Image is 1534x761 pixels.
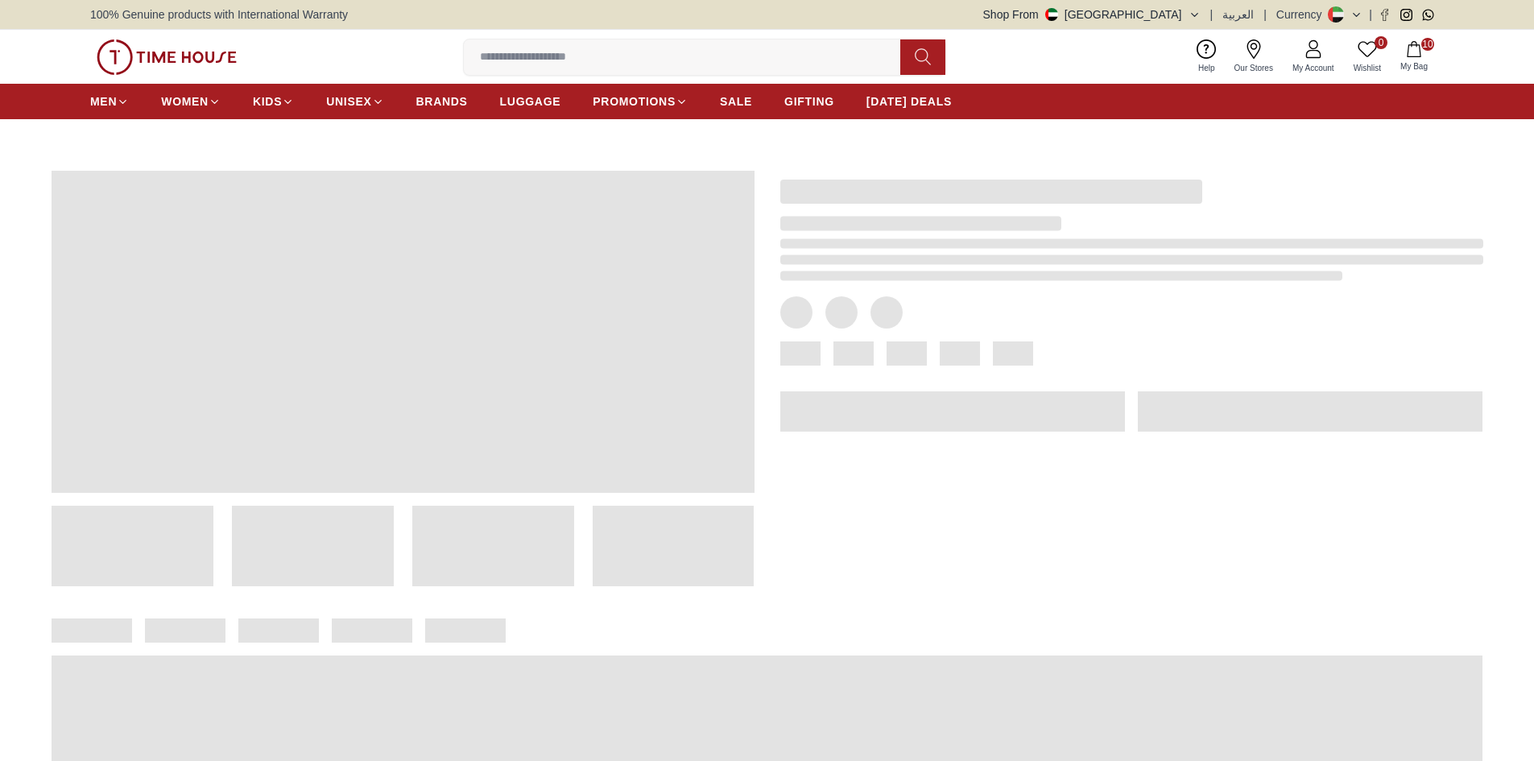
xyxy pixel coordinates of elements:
button: العربية [1222,6,1254,23]
span: 100% Genuine products with International Warranty [90,6,348,23]
span: My Account [1286,62,1341,74]
span: KIDS [253,93,282,110]
a: Help [1189,36,1225,77]
a: [DATE] DEALS [866,87,952,116]
div: Currency [1276,6,1329,23]
a: 0Wishlist [1344,36,1391,77]
a: BRANDS [416,87,468,116]
a: MEN [90,87,129,116]
a: Instagram [1400,9,1412,21]
a: PROMOTIONS [593,87,688,116]
span: MEN [90,93,117,110]
span: 10 [1421,38,1434,51]
button: 10My Bag [1391,38,1437,76]
span: BRANDS [416,93,468,110]
span: PROMOTIONS [593,93,676,110]
span: 0 [1375,36,1387,49]
img: ... [97,39,237,75]
span: Our Stores [1228,62,1280,74]
span: WOMEN [161,93,209,110]
span: My Bag [1394,60,1434,72]
a: LUGGAGE [500,87,561,116]
span: Help [1192,62,1222,74]
button: Shop From[GEOGRAPHIC_DATA] [983,6,1201,23]
span: [DATE] DEALS [866,93,952,110]
span: UNISEX [326,93,371,110]
span: Wishlist [1347,62,1387,74]
span: LUGGAGE [500,93,561,110]
span: | [1369,6,1372,23]
a: WOMEN [161,87,221,116]
img: United Arab Emirates [1045,8,1058,21]
a: KIDS [253,87,294,116]
a: Our Stores [1225,36,1283,77]
span: | [1210,6,1214,23]
span: SALE [720,93,752,110]
a: Facebook [1379,9,1391,21]
a: UNISEX [326,87,383,116]
a: GIFTING [784,87,834,116]
a: Whatsapp [1422,9,1434,21]
span: GIFTING [784,93,834,110]
span: | [1263,6,1267,23]
a: SALE [720,87,752,116]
